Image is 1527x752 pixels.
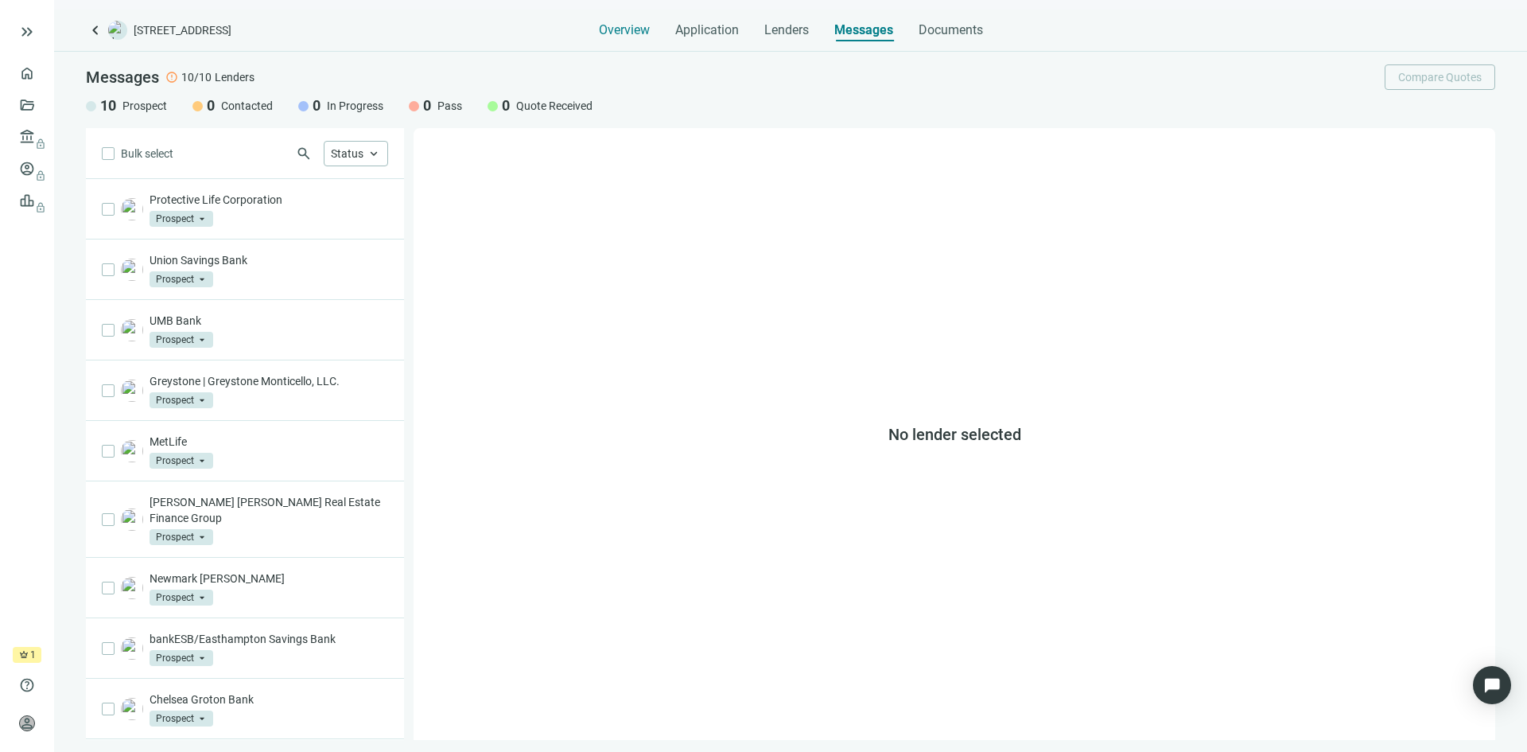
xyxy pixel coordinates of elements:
span: 10/10 [181,69,212,85]
span: Prospect [150,650,213,666]
span: Pass [437,98,462,114]
div: Open Intercom Messenger [1473,666,1511,704]
span: Prospect [122,98,167,114]
button: keyboard_double_arrow_right [17,22,37,41]
span: Prospect [150,271,213,287]
img: f8be29bb-5de5-41b5-98bb-527f055d3af0 [121,637,143,660]
span: [STREET_ADDRESS] [134,22,231,38]
span: Bulk select [121,145,173,162]
span: 0 [423,96,431,115]
p: UMB Bank [150,313,388,329]
span: 1 [30,647,36,663]
img: 4c2befd7-84d6-4783-af2a-937c213f1df6 [121,577,143,599]
span: crown [19,650,29,660]
span: 0 [313,96,321,115]
span: help [19,677,35,693]
span: Overview [599,22,650,38]
span: Contacted [221,98,273,114]
span: Lenders [764,22,809,38]
span: 0 [502,96,510,115]
span: 10 [100,96,116,115]
img: 61a9af4f-95bd-418e-8bb7-895b5800da7c.png [121,380,143,402]
span: Prospect [150,332,213,348]
span: error [165,71,178,84]
span: Documents [919,22,983,38]
span: person [19,715,35,731]
p: Greystone | Greystone Monticello, LLC. [150,373,388,389]
span: In Progress [327,98,383,114]
span: Application [675,22,739,38]
span: Messages [86,68,159,87]
img: 4475daf1-02ad-4071-bd35-4fddd677ec0c [121,198,143,220]
a: keyboard_arrow_left [86,21,105,40]
span: Prospect [150,529,213,545]
p: bankESB/Easthampton Savings Bank [150,631,388,647]
img: 2ccb5689-915a-4cdb-a248-93808cd13552 [121,508,143,531]
button: Compare Quotes [1385,64,1495,90]
p: Chelsea Groton Bank [150,692,388,707]
span: Messages [834,22,893,37]
p: Newmark [PERSON_NAME] [150,571,388,586]
span: keyboard_arrow_up [367,146,381,161]
img: 9a7ab0b3-8ddf-431c-9cec-9dab45b80c5e [121,440,143,462]
span: Prospect [150,590,213,606]
p: Union Savings Bank [150,252,388,268]
span: 0 [207,96,215,115]
img: b47dfd7c-2502-4e3b-a233-8dde8109f684 [121,259,143,281]
span: Prospect [150,711,213,727]
span: Prospect [150,211,213,227]
span: search [296,146,312,162]
p: MetLife [150,434,388,450]
span: Quote Received [516,98,593,114]
div: No lender selected [414,128,1495,740]
img: 70dbd372-402a-4c3a-a926-7ef55ced2059 [121,319,143,341]
span: Prospect [150,453,213,469]
span: Lenders [215,69,254,85]
p: Protective Life Corporation [150,192,388,208]
img: deal-logo [108,21,127,40]
span: Status [331,147,363,160]
img: acc5c454-da6f-4516-84c0-594e9e07123c [121,698,143,720]
p: [PERSON_NAME] [PERSON_NAME] Real Estate Finance Group [150,494,388,526]
span: Prospect [150,392,213,408]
